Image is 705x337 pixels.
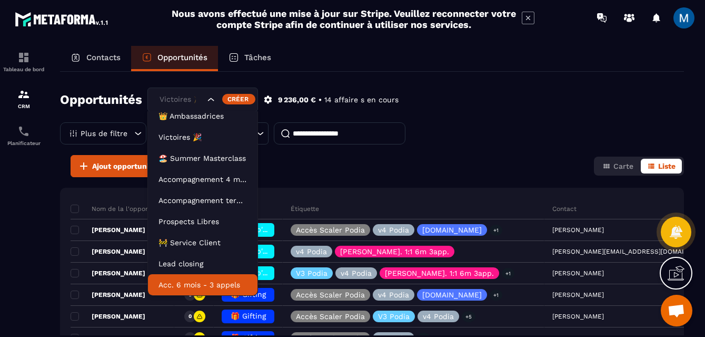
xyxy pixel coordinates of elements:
div: Créer [222,94,255,104]
span: 🌸 Collab' -1000€ [227,225,291,234]
p: [PERSON_NAME]. 1:1 6m 3app. [340,248,449,255]
button: Ajout opportunité [71,155,163,177]
a: formationformationTableau de bord [3,43,45,80]
a: Contacts [60,46,131,71]
span: 🎁 Gifting [231,290,266,299]
input: Search for option [157,94,205,105]
p: [PERSON_NAME] [71,247,145,256]
div: Search for option [147,88,258,112]
p: • [319,95,322,105]
p: Prospects Libres [158,216,247,227]
p: Tableau de bord [3,66,45,72]
button: Liste [641,159,682,174]
p: Nom de la l'opportunité [71,205,166,213]
a: Tâches [218,46,282,71]
p: [PERSON_NAME] [71,269,145,277]
p: V3 Podia [378,313,410,320]
p: +1 [490,290,502,301]
p: CRM [3,103,45,109]
img: logo [15,9,110,28]
span: 🎁 Gifting [231,312,266,320]
p: Tâches [244,53,271,62]
p: v4 Podia [378,226,409,234]
p: v4 Podia [423,313,454,320]
p: Lead closing [158,258,247,269]
p: [PERSON_NAME] [71,226,145,234]
p: v4 Podia [341,269,372,277]
p: [DOMAIN_NAME] [422,291,482,299]
p: Contacts [86,53,121,62]
button: Carte [596,159,640,174]
h2: Opportunités [60,89,142,110]
p: 🚧 Service Client [158,237,247,248]
span: Liste [658,162,676,170]
p: 🏖️ Summer Masterclass [158,153,247,163]
p: Accompagnement terminé [158,195,247,206]
p: Accès Scaler Podia [296,313,365,320]
span: Ajout opportunité [92,161,156,171]
p: [PERSON_NAME] [71,312,145,321]
span: 🌸 Collab' -1000€ [227,247,291,255]
img: formation [17,51,30,64]
span: Carte [613,162,633,170]
p: Accompagnement 4 mois [158,174,247,185]
p: +1 [490,225,502,236]
img: formation [17,88,30,101]
p: v4 Podia [296,248,327,255]
img: scheduler [17,125,30,138]
a: schedulerschedulerPlanificateur [3,117,45,154]
p: Étiquette [291,205,319,213]
p: 👑 Ambassadrices [158,111,247,121]
p: Accès Scaler Podia [296,226,365,234]
p: Planificateur [3,140,45,146]
p: 14 affaire s en cours [324,95,399,105]
p: +1 [502,268,514,279]
p: [DOMAIN_NAME] [422,226,482,234]
span: 🌸 Collab' -1000€ [227,268,291,277]
p: V3 Podia [296,269,327,277]
p: [PERSON_NAME] [71,291,145,299]
p: [PERSON_NAME]. 1:1 6m 3app. [385,269,494,277]
p: Plus de filtre [81,130,127,137]
a: Ouvrir le chat [661,295,692,326]
a: Opportunités [131,46,218,71]
p: Contact [552,205,577,213]
h2: Nous avons effectué une mise à jour sur Stripe. Veuillez reconnecter votre compte Stripe afin de ... [171,8,517,30]
p: Opportunités [157,53,207,62]
p: 0 [188,313,192,320]
p: Acc. 6 mois - 3 appels [158,280,247,290]
p: 9 236,00 € [278,95,316,105]
p: Victoires 🎉 [158,132,247,142]
p: v4 Podia [378,291,409,299]
p: +5 [462,311,475,322]
p: Accès Scaler Podia [296,291,365,299]
a: formationformationCRM [3,80,45,117]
